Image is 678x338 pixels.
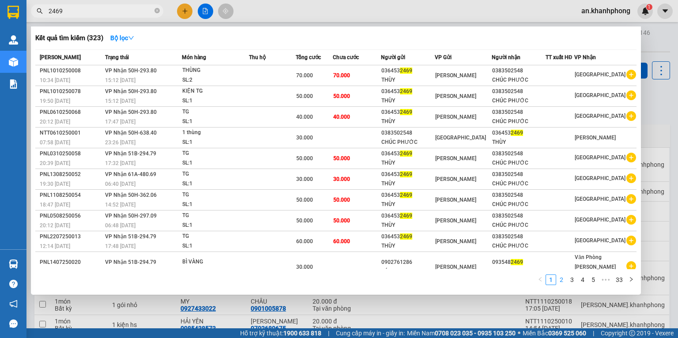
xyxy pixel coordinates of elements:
h3: Kết quả tìm kiếm ( 323 ) [35,34,103,43]
span: 70.000 [296,72,313,79]
span: 19:30 [DATE] [40,181,70,187]
span: down [128,35,134,41]
span: [GEOGRAPHIC_DATA] [575,92,625,98]
span: plus-circle [626,261,636,271]
span: [PERSON_NAME] [575,135,616,141]
li: (c) 2017 [74,42,121,53]
span: plus-circle [626,236,636,245]
div: THÙY [381,200,434,209]
span: [PERSON_NAME] [435,72,476,79]
img: logo-vxr [8,6,19,19]
div: PNL1010250078 [40,87,102,96]
span: 30.000 [296,264,313,270]
div: TG [182,190,249,200]
div: 0383502548 [492,149,545,158]
span: [PERSON_NAME] [40,54,81,60]
span: 15:12 [DATE] [105,77,136,83]
button: left [535,274,546,285]
li: 3 [567,274,577,285]
div: SL: 1 [182,158,249,168]
a: 4 [578,275,588,285]
span: Trạng thái [105,54,129,60]
div: 0383502548 [492,66,545,75]
span: [PERSON_NAME] [435,176,476,182]
div: THÙNG [182,66,249,75]
img: solution-icon [9,79,18,89]
span: [PERSON_NAME] [435,114,476,120]
span: 50.000 [296,93,313,99]
span: 2469 [511,259,523,265]
span: 2469 [400,233,412,240]
span: plus-circle [626,194,636,204]
span: VP Nhận 51B-294.79 [105,259,156,265]
span: VP Nhận 50H-293.80 [105,88,157,94]
span: 10:34 [DATE] [40,77,70,83]
a: 1 [546,275,556,285]
span: [GEOGRAPHIC_DATA] [575,113,625,119]
a: 5 [588,275,598,285]
div: CHÚC PHƯỚC [492,96,545,105]
div: KHOA [492,267,545,276]
span: 50.000 [333,218,350,224]
div: 036453 [381,149,434,158]
div: 036453 [381,170,434,179]
button: right [626,274,637,285]
span: plus-circle [626,215,636,225]
span: [PERSON_NAME] [435,197,476,203]
div: 036453 [381,66,434,75]
img: logo.jpg [11,11,55,55]
div: TÚ [381,267,434,276]
span: 23:26 [DATE] [105,139,136,146]
span: VP Nhận 61A-480.69 [105,171,156,177]
span: 30.000 [333,176,350,182]
div: TG [182,107,249,117]
span: 20:12 [DATE] [40,222,70,229]
span: plus-circle [626,70,636,79]
span: 2469 [400,109,412,115]
span: VP Nhận 50H-293.80 [105,109,157,115]
span: 14:52 [DATE] [105,202,136,208]
div: KIỆN TG [182,86,249,96]
span: [PERSON_NAME] [435,155,476,161]
div: 036453 [492,128,545,138]
li: 5 [588,274,599,285]
img: warehouse-icon [9,35,18,45]
span: 40.000 [296,114,313,120]
span: 2469 [400,88,412,94]
span: plus-circle [626,153,636,162]
span: 17:47 [DATE] [105,119,136,125]
span: [GEOGRAPHIC_DATA] [575,196,625,202]
span: [GEOGRAPHIC_DATA] [575,217,625,223]
span: Thu hộ [249,54,266,60]
span: 50.000 [333,155,350,161]
div: THÙY [381,241,434,251]
span: 2469 [400,213,412,219]
span: 50.000 [296,155,313,161]
div: SL: 1 [182,117,249,127]
span: 50.000 [296,218,313,224]
img: warehouse-icon [9,57,18,67]
div: 036453 [381,232,434,241]
span: VP Nhận [574,54,596,60]
span: [PERSON_NAME] [435,93,476,99]
div: CHÚC PHƯỚC [492,241,545,251]
span: 20:12 [DATE] [40,119,70,125]
span: close-circle [154,8,160,13]
span: 20:39 [DATE] [40,160,70,166]
span: VP Nhận 50H-297.09 [105,213,157,219]
span: 2469 [400,171,412,177]
span: notification [9,300,18,308]
a: 3 [567,275,577,285]
span: 50.000 [333,93,350,99]
li: 4 [577,274,588,285]
span: [GEOGRAPHIC_DATA] [575,237,625,244]
span: 19:50 [DATE] [40,98,70,104]
div: SL: 1 [182,241,249,251]
span: 50.000 [333,197,350,203]
b: [PERSON_NAME] [11,57,50,98]
div: SL: 2 [182,75,249,85]
div: CHÚC PHƯỚC [492,179,545,188]
img: warehouse-icon [9,259,18,269]
span: Chưa cước [333,54,359,60]
div: PNL1308250052 [40,170,102,179]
